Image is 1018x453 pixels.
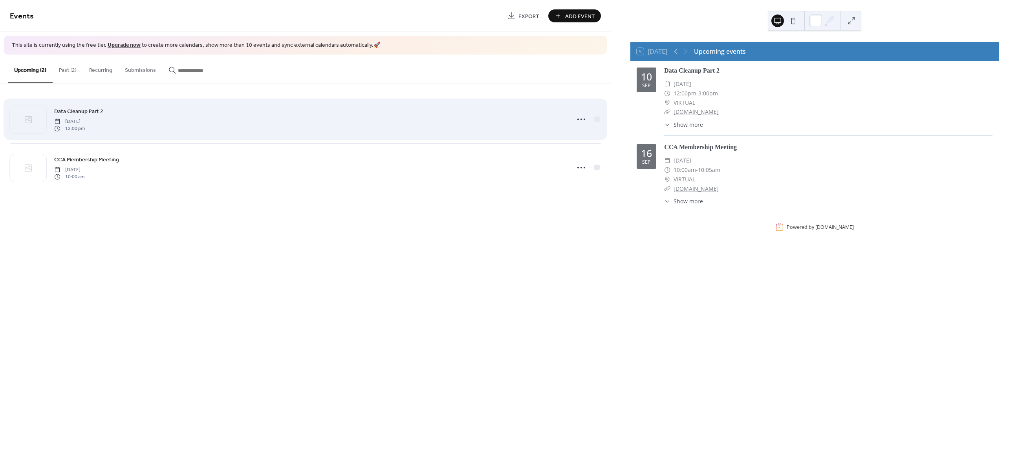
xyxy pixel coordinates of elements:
[641,148,652,158] div: 16
[674,108,719,115] a: [DOMAIN_NAME]
[641,72,652,82] div: 10
[674,165,696,175] span: 10:00am
[54,118,85,125] span: [DATE]
[54,155,119,164] a: CCA Membership Meeting
[54,125,85,132] span: 12:00 pm
[12,42,380,49] span: This site is currently using the free tier. to create more calendars, show more than 10 events an...
[53,55,83,82] button: Past (2)
[664,121,670,129] div: ​
[8,55,53,83] button: Upcoming (2)
[642,83,651,88] div: Sep
[54,107,103,116] a: Data Cleanup Part 2
[674,156,691,165] span: [DATE]
[694,47,746,56] div: Upcoming events
[54,107,103,115] span: Data Cleanup Part 2
[674,98,695,108] span: VIRTUAL
[698,89,718,98] span: 3:00pm
[674,121,703,129] span: Show more
[54,166,84,173] span: [DATE]
[664,107,670,117] div: ​
[664,197,703,205] button: ​Show more
[119,55,162,82] button: Submissions
[674,185,719,192] a: [DOMAIN_NAME]
[54,174,84,181] span: 10:00 am
[565,12,595,20] span: Add Event
[696,165,698,175] span: -
[674,175,695,184] span: VIRTUAL
[674,89,696,98] span: 12:00pm
[787,224,854,230] div: Powered by
[664,175,670,184] div: ​
[664,156,670,165] div: ​
[664,98,670,108] div: ​
[674,79,691,89] span: [DATE]
[664,121,703,129] button: ​Show more
[815,224,854,230] a: [DOMAIN_NAME]
[108,40,141,51] a: Upgrade now
[548,9,601,22] button: Add Event
[664,165,670,175] div: ​
[518,12,539,20] span: Export
[664,184,670,194] div: ​
[696,89,698,98] span: -
[664,79,670,89] div: ​
[698,165,720,175] span: 10:05am
[83,55,119,82] button: Recurring
[54,155,119,164] span: CCA Membership Meeting
[10,9,34,24] span: Events
[674,197,703,205] span: Show more
[664,67,720,74] a: Data Cleanup Part 2
[664,197,670,205] div: ​
[502,9,545,22] a: Export
[642,160,651,165] div: Sep
[664,144,737,150] a: CCA Membership Meeting
[664,89,670,98] div: ​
